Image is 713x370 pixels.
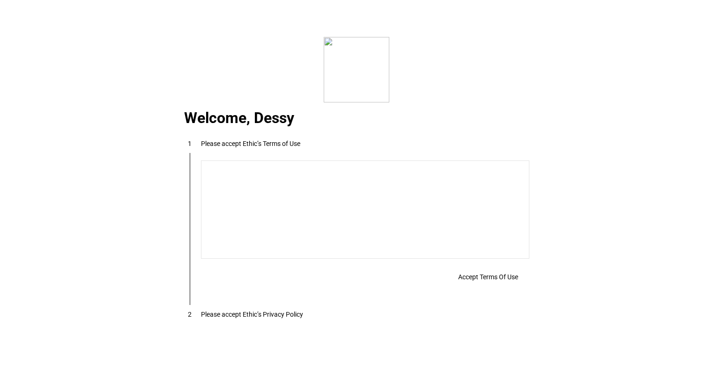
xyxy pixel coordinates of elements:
[201,140,300,147] div: Please accept Ethic’s Terms of Use
[188,140,192,147] span: 1
[324,37,389,102] img: corporate.svg
[201,311,303,318] div: Please accept Ethic’s Privacy Policy
[188,311,192,318] span: 2
[173,113,541,124] div: Welcome, Dessy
